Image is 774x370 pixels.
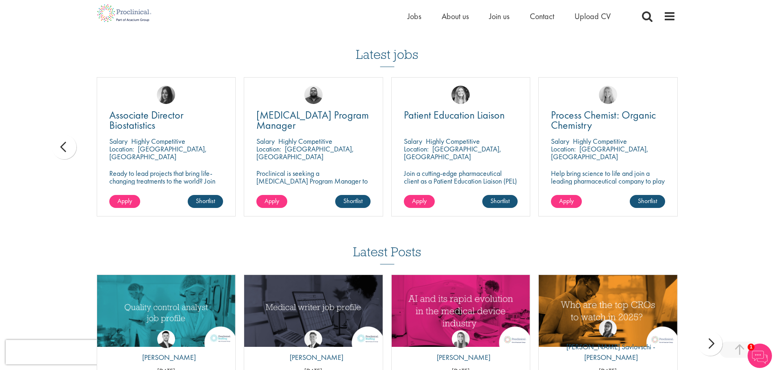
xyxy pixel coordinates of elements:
[109,195,140,208] a: Apply
[353,245,421,264] h3: Latest Posts
[278,136,332,146] p: Highly Competitive
[188,195,223,208] a: Shortlist
[256,169,371,216] p: Proclinical is seeking a [MEDICAL_DATA] Program Manager to join our client's team for an exciting...
[109,108,184,132] span: Associate Director Biostatistics
[431,352,490,363] p: [PERSON_NAME]
[408,11,421,22] a: Jobs
[136,352,196,363] p: [PERSON_NAME]
[256,110,371,130] a: [MEDICAL_DATA] Program Manager
[256,144,354,161] p: [GEOGRAPHIC_DATA], [GEOGRAPHIC_DATA]
[551,110,665,130] a: Process Chemist: Organic Chemistry
[244,275,383,347] img: Medical writer job profile
[244,275,383,347] a: Link to a post
[356,27,418,67] h3: Latest jobs
[404,144,429,154] span: Location:
[136,330,196,367] a: Joshua Godden [PERSON_NAME]
[404,144,501,161] p: [GEOGRAPHIC_DATA], [GEOGRAPHIC_DATA]
[404,169,518,208] p: Join a cutting-edge pharmaceutical client as a Patient Education Liaison (PEL) where your precisi...
[539,275,677,347] a: Link to a post
[404,110,518,120] a: Patient Education Liaison
[256,108,369,132] span: [MEDICAL_DATA] Program Manager
[157,330,175,348] img: Joshua Godden
[539,342,677,362] p: [PERSON_NAME] Savlovschi - [PERSON_NAME]
[489,11,509,22] a: Join us
[575,11,611,22] a: Upload CV
[698,331,722,356] div: next
[551,144,648,161] p: [GEOGRAPHIC_DATA], [GEOGRAPHIC_DATA]
[284,330,343,367] a: George Watson [PERSON_NAME]
[117,197,132,205] span: Apply
[551,108,656,132] span: Process Chemist: Organic Chemistry
[6,340,110,364] iframe: reCAPTCHA
[109,144,207,161] p: [GEOGRAPHIC_DATA], [GEOGRAPHIC_DATA]
[551,136,569,146] span: Salary
[304,330,322,348] img: George Watson
[452,330,470,348] img: Hannah Burke
[335,195,371,208] a: Shortlist
[599,86,617,104] img: Shannon Briggs
[256,136,275,146] span: Salary
[551,169,665,208] p: Help bring science to life and join a leading pharmaceutical company to play a key role in delive...
[559,197,574,205] span: Apply
[404,136,422,146] span: Salary
[304,86,323,104] img: Ashley Bennett
[392,275,530,347] a: Link to a post
[539,320,677,366] a: Theodora Savlovschi - Wicks [PERSON_NAME] Savlovschi - [PERSON_NAME]
[573,136,627,146] p: Highly Competitive
[630,195,665,208] a: Shortlist
[599,320,617,338] img: Theodora Savlovschi - Wicks
[551,144,576,154] span: Location:
[131,136,185,146] p: Highly Competitive
[256,144,281,154] span: Location:
[426,136,480,146] p: Highly Competitive
[404,108,505,122] span: Patient Education Liaison
[530,11,554,22] a: Contact
[431,330,490,367] a: Hannah Burke [PERSON_NAME]
[97,275,236,347] a: Link to a post
[52,135,76,159] div: prev
[404,195,435,208] a: Apply
[551,195,582,208] a: Apply
[97,275,236,347] img: quality control analyst job profile
[256,195,287,208] a: Apply
[539,275,677,347] img: Top 10 CROs 2025 | Proclinical
[482,195,518,208] a: Shortlist
[392,275,530,347] img: AI and Its Impact on the Medical Device Industry | Proclinical
[109,144,134,154] span: Location:
[109,136,128,146] span: Salary
[412,197,427,205] span: Apply
[451,86,470,104] img: Manon Fuller
[748,344,772,368] img: Chatbot
[748,344,754,351] span: 1
[109,169,223,208] p: Ready to lead projects that bring life-changing treatments to the world? Join our client at the f...
[157,86,175,104] img: Heidi Hennigan
[265,197,279,205] span: Apply
[442,11,469,22] a: About us
[109,110,223,130] a: Associate Director Biostatistics
[284,352,343,363] p: [PERSON_NAME]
